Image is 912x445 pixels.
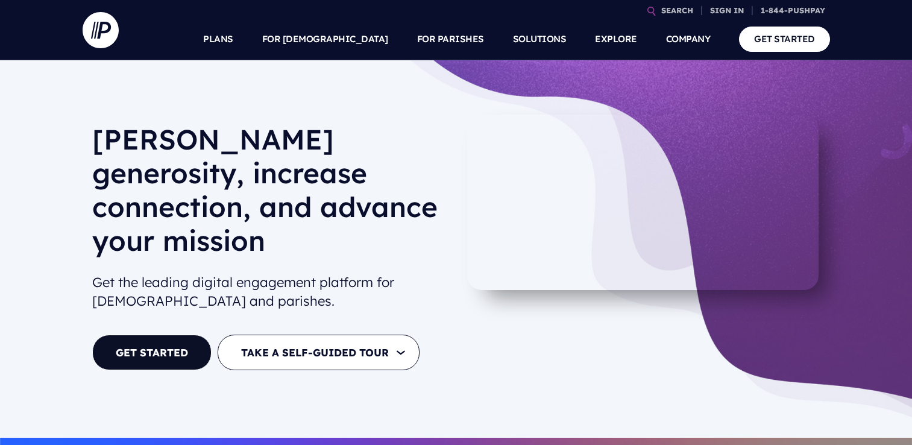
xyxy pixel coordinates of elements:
[218,335,420,370] button: TAKE A SELF-GUIDED TOUR
[595,18,637,60] a: EXPLORE
[92,122,447,267] h1: [PERSON_NAME] generosity, increase connection, and advance your mission
[666,18,711,60] a: COMPANY
[92,268,447,315] h2: Get the leading digital engagement platform for [DEMOGRAPHIC_DATA] and parishes.
[262,18,388,60] a: FOR [DEMOGRAPHIC_DATA]
[203,18,233,60] a: PLANS
[513,18,567,60] a: SOLUTIONS
[739,27,830,51] a: GET STARTED
[92,335,212,370] a: GET STARTED
[417,18,484,60] a: FOR PARISHES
